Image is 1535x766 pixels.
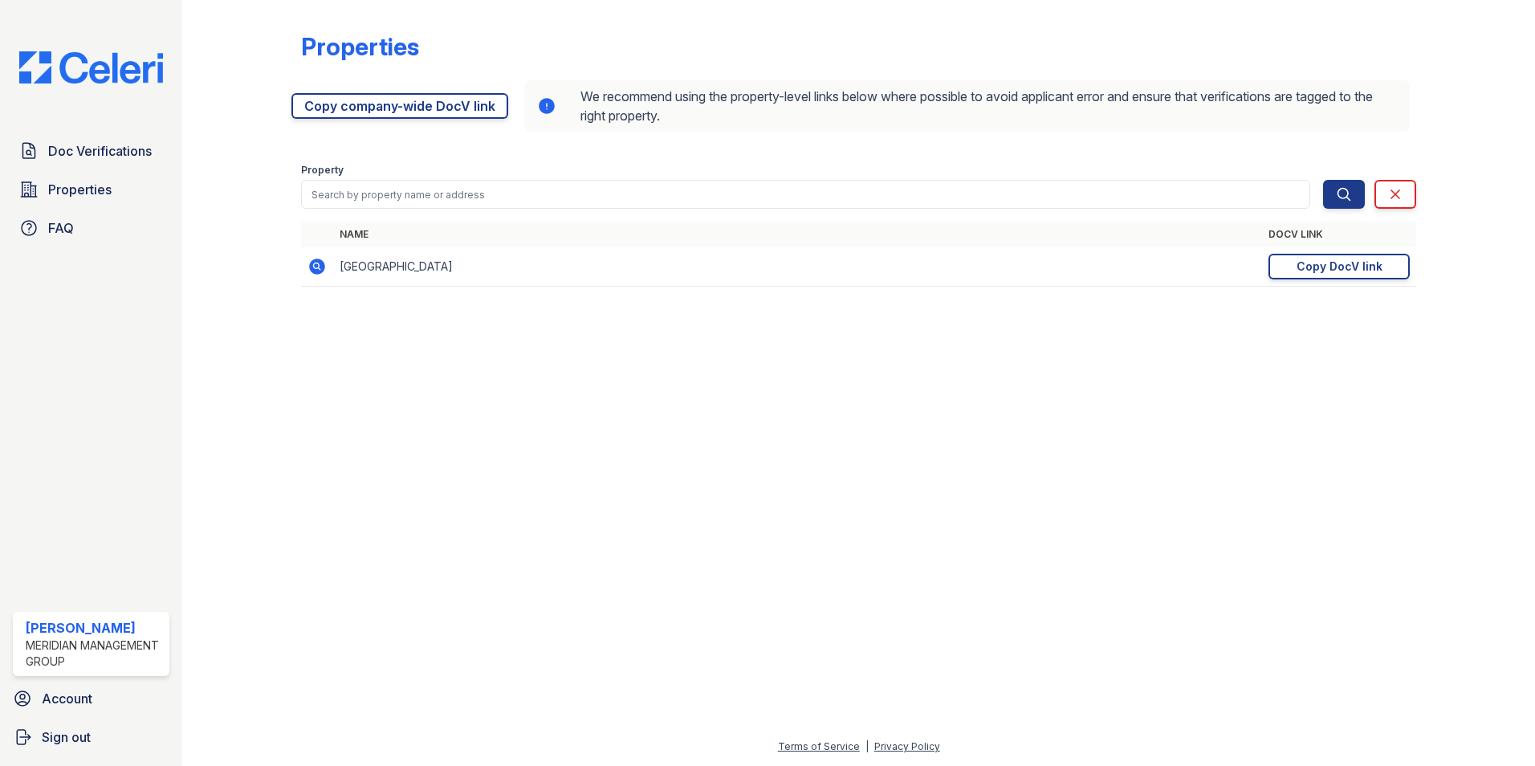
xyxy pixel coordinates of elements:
[48,180,112,199] span: Properties
[301,180,1310,209] input: Search by property name or address
[48,141,152,161] span: Doc Verifications
[874,740,940,752] a: Privacy Policy
[42,689,92,708] span: Account
[13,173,169,206] a: Properties
[778,740,860,752] a: Terms of Service
[26,638,163,670] div: Meridian Management Group
[13,212,169,244] a: FAQ
[333,222,1262,247] th: Name
[6,682,176,715] a: Account
[333,247,1262,287] td: [GEOGRAPHIC_DATA]
[524,80,1410,132] div: We recommend using the property-level links below where possible to avoid applicant error and ens...
[1262,222,1416,247] th: DocV Link
[48,218,74,238] span: FAQ
[6,721,176,753] a: Sign out
[301,164,344,177] label: Property
[301,32,419,61] div: Properties
[26,618,163,638] div: [PERSON_NAME]
[291,93,508,119] a: Copy company-wide DocV link
[13,135,169,167] a: Doc Verifications
[865,740,869,752] div: |
[1297,259,1382,275] div: Copy DocV link
[6,51,176,84] img: CE_Logo_Blue-a8612792a0a2168367f1c8372b55b34899dd931a85d93a1a3d3e32e68fde9ad4.png
[42,727,91,747] span: Sign out
[1268,254,1410,279] a: Copy DocV link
